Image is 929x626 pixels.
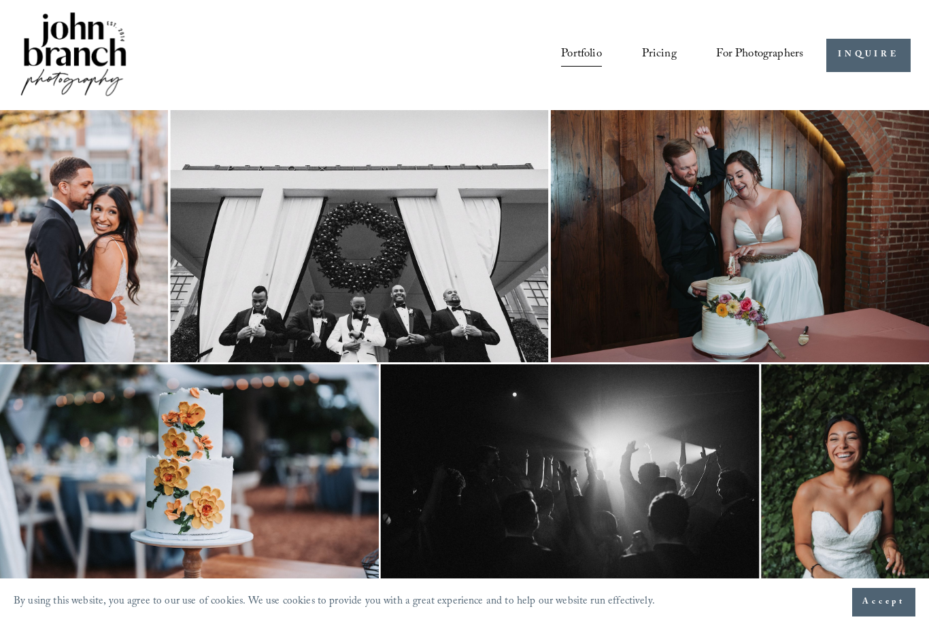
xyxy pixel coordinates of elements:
a: INQUIRE [826,39,910,72]
a: Pricing [642,43,677,68]
span: For Photographers [716,44,803,67]
button: Accept [852,588,915,616]
a: folder dropdown [716,43,803,68]
img: Black and white photo of people at a concert or party with hands raised, bright light in background. [381,364,760,616]
p: By using this website, you agree to our use of cookies. We use cookies to provide you with a grea... [14,592,655,613]
img: John Branch IV Photography [18,10,129,101]
a: Portfolio [561,43,602,68]
img: Smiling bride in strapless white dress with green leafy background. [761,364,929,616]
img: Group of men in tuxedos standing under a large wreath on a building's entrance. [170,110,548,362]
span: Accept [862,595,905,609]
